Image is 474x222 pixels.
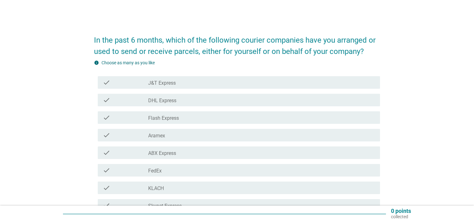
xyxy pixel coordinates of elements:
label: DHL Express [148,98,176,104]
i: check [103,79,110,86]
p: collected [391,214,411,219]
i: check [103,149,110,156]
label: ABX Express [148,150,176,156]
label: Aramex [148,133,165,139]
p: 0 points [391,208,411,214]
i: check [103,114,110,121]
label: KLACH [148,185,164,192]
label: Flash Express [148,115,179,121]
label: J&T Express [148,80,176,86]
i: info [94,60,99,65]
i: check [103,166,110,174]
i: check [103,131,110,139]
i: check [103,184,110,192]
label: FedEx [148,168,162,174]
label: Skynet Express [148,203,182,209]
label: Choose as many as you like [102,60,155,65]
i: check [103,96,110,104]
i: check [103,202,110,209]
h2: In the past 6 months, which of the following courier companies have you arranged or used to send ... [94,28,380,57]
